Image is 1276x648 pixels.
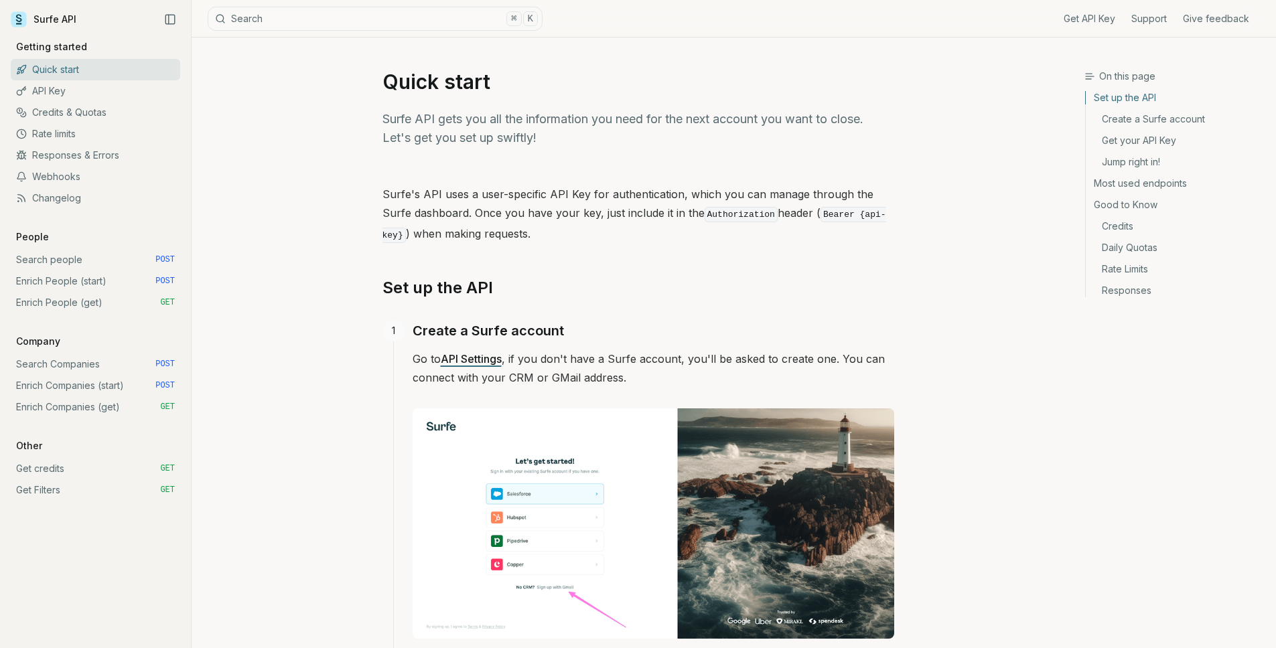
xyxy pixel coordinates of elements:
[1086,91,1265,108] a: Set up the API
[1131,12,1167,25] a: Support
[11,335,66,348] p: Company
[11,80,180,102] a: API Key
[1086,237,1265,258] a: Daily Quotas
[160,463,175,474] span: GET
[523,11,538,26] kbd: K
[155,254,175,265] span: POST
[155,276,175,287] span: POST
[160,297,175,308] span: GET
[208,7,543,31] button: Search⌘K
[413,320,564,341] a: Create a Surfe account
[160,9,180,29] button: Collapse Sidebar
[382,110,894,147] p: Surfe API gets you all the information you need for the next account you want to close. Let's get...
[160,485,175,495] span: GET
[11,102,180,123] a: Credits & Quotas
[1086,216,1265,237] a: Credits
[11,396,180,418] a: Enrich Companies (get) GET
[1084,70,1265,83] h3: On this page
[382,185,894,245] p: Surfe's API uses a user-specific API Key for authentication, which you can manage through the Sur...
[11,40,92,54] p: Getting started
[11,353,180,375] a: Search Companies POST
[11,249,180,270] a: Search people POST
[11,9,76,29] a: Surfe API
[506,11,521,26] kbd: ⌘
[1086,173,1265,194] a: Most used endpoints
[11,479,180,501] a: Get Filters GET
[413,349,894,387] p: Go to , if you don't have a Surfe account, you'll be asked to create one. You can connect with yo...
[11,59,180,80] a: Quick start
[705,207,778,222] code: Authorization
[441,352,502,366] a: API Settings
[11,270,180,292] a: Enrich People (start) POST
[11,166,180,187] a: Webhooks
[11,123,180,145] a: Rate limits
[160,402,175,412] span: GET
[413,408,894,639] img: Image
[1183,12,1249,25] a: Give feedback
[11,145,180,166] a: Responses & Errors
[1064,12,1115,25] a: Get API Key
[1086,258,1265,280] a: Rate Limits
[1086,108,1265,130] a: Create a Surfe account
[155,359,175,370] span: POST
[382,70,894,94] h1: Quick start
[155,380,175,391] span: POST
[11,292,180,313] a: Enrich People (get) GET
[1086,194,1265,216] a: Good to Know
[11,375,180,396] a: Enrich Companies (start) POST
[11,230,54,244] p: People
[1086,280,1265,297] a: Responses
[11,187,180,209] a: Changelog
[1086,130,1265,151] a: Get your API Key
[11,439,48,453] p: Other
[382,277,493,299] a: Set up the API
[1086,151,1265,173] a: Jump right in!
[11,458,180,479] a: Get credits GET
